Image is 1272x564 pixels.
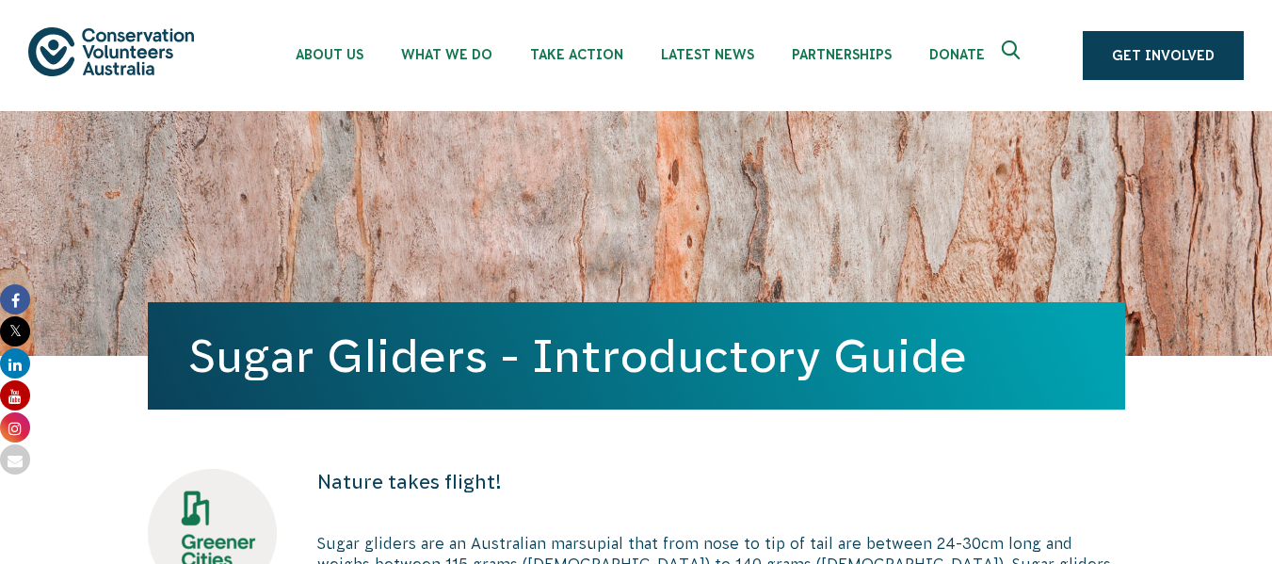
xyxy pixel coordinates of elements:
[661,47,754,62] span: Latest News
[929,47,985,62] span: Donate
[990,33,1036,78] button: Expand search box Close search box
[189,330,1084,381] h1: Sugar Gliders - Introductory Guide
[317,469,1125,495] p: Nature takes flight!
[792,47,892,62] span: Partnerships
[1002,40,1025,71] span: Expand search box
[296,47,363,62] span: About Us
[530,47,623,62] span: Take Action
[28,27,194,75] img: logo.svg
[1083,31,1244,80] a: Get Involved
[401,47,492,62] span: What We Do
